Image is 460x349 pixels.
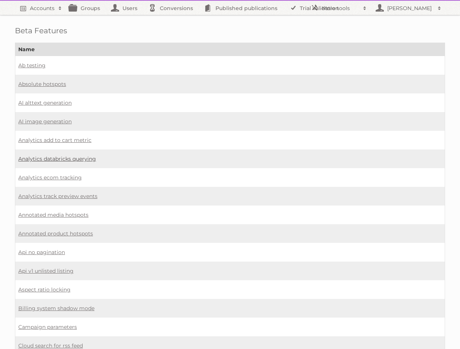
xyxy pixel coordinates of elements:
[18,286,71,293] a: Aspect ratio locking
[385,4,434,12] h2: [PERSON_NAME]
[18,305,94,312] a: Billing system shadow mode
[18,211,88,218] a: Annotated media hotspots
[66,1,108,15] a: Groups
[30,4,55,12] h2: Accounts
[15,43,445,56] th: Name
[18,268,74,274] a: Api v1 unlisted listing
[18,137,91,143] a: Analytics add to cart metric
[18,155,96,162] a: Analytics databricks querying
[18,193,97,200] a: Analytics track preview events
[18,230,93,237] a: Annotated product hotspots
[18,118,72,125] a: AI image generation
[18,249,65,256] a: Api no pagination
[108,1,145,15] a: Users
[18,99,72,106] a: AI alttext generation
[285,1,346,15] a: Trial validation
[15,1,66,15] a: Accounts
[18,174,82,181] a: Analytics ecom tracking
[370,1,445,15] a: [PERSON_NAME]
[307,1,370,15] a: More tools
[18,324,77,330] a: Campaign parameters
[201,1,285,15] a: Published publications
[15,26,445,35] h1: Beta Features
[18,342,83,349] a: Cloud search for rss feed
[18,62,46,69] a: Ab testing
[18,81,66,87] a: Absolute hotspots
[322,4,359,12] h2: More tools
[145,1,201,15] a: Conversions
